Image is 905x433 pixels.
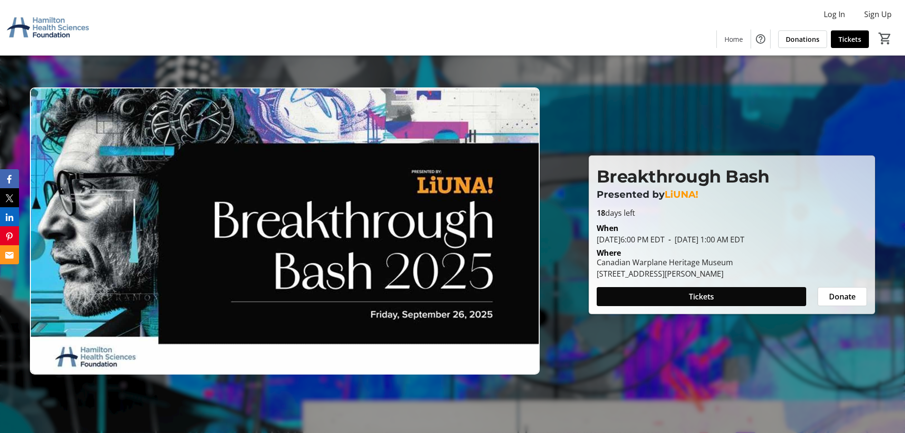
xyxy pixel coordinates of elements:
span: Presented by [597,189,665,200]
span: [DATE] 1:00 AM EDT [665,234,744,245]
div: Where [597,249,621,257]
span: Sign Up [864,9,892,20]
div: Canadian Warplane Heritage Museum [597,257,733,268]
span: Log In [824,9,845,20]
span: Donate [829,291,856,302]
p: Breakthrough Bash [597,164,867,189]
span: 18 [597,208,605,218]
button: Sign Up [857,7,899,22]
span: Tickets [689,291,714,302]
span: [DATE] 6:00 PM EDT [597,234,665,245]
a: Tickets [831,30,869,48]
button: Help [751,29,770,48]
span: LiUNA! [665,189,698,200]
button: Donate [818,287,867,306]
a: Home [717,30,751,48]
button: Log In [816,7,853,22]
span: - [665,234,675,245]
span: Donations [786,34,819,44]
p: days left [597,207,867,219]
span: Tickets [838,34,861,44]
img: Campaign CTA Media Photo [30,87,540,375]
img: Hamilton Health Sciences Foundation's Logo [6,4,90,51]
a: Donations [778,30,827,48]
button: Cart [876,30,894,47]
button: Tickets [597,287,806,306]
span: Home [724,34,743,44]
div: [STREET_ADDRESS][PERSON_NAME] [597,268,733,279]
div: When [597,222,619,234]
